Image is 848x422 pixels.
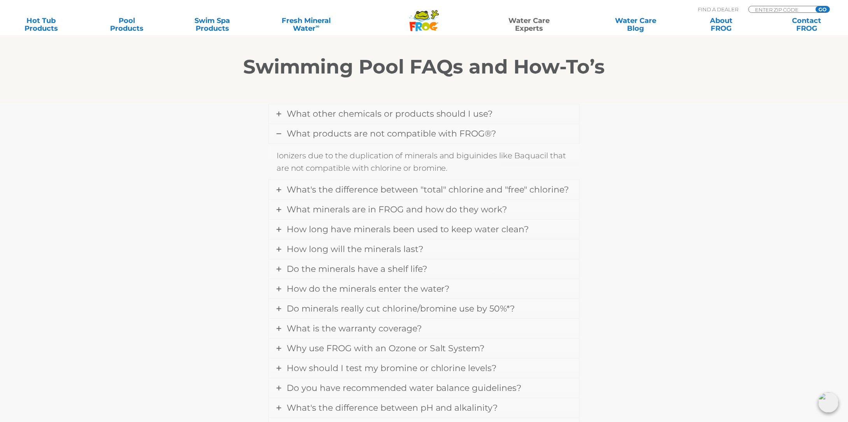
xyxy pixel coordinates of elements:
h2: Swimming Pool FAQs and How-To’s [185,55,663,79]
a: Swim SpaProducts [179,17,245,32]
p: Ionizers due to the duplication of minerals and biguinides like Baquacil that are not compatible ... [277,149,571,174]
a: How do the minerals enter the water? [269,279,579,299]
span: What other chemicals or products should I use? [287,109,493,119]
a: Do minerals really cut chlorine/bromine use by 50%*? [269,299,579,319]
a: What's the difference between "total" chlorine and "free" chlorine? [269,180,579,200]
span: Do the minerals have a shelf life? [287,264,427,274]
a: What minerals are in FROG and how do they work? [269,200,579,219]
input: Zip Code Form [755,6,807,13]
a: PoolProducts [93,17,160,32]
a: Why use FROG with an Ozone or Salt System? [269,339,579,358]
span: How should I test my bromine or chlorine levels? [287,363,497,373]
span: What's the difference between "total" chlorine and "free" chlorine? [287,184,569,195]
a: What other chemicals or products should I use? [269,104,579,124]
a: Do you have recommended water balance guidelines? [269,378,579,398]
span: What is the warranty coverage? [287,323,422,334]
a: How long have minerals been used to keep water clean? [269,220,579,239]
img: openIcon [818,392,839,413]
a: Do the minerals have a shelf life? [269,259,579,279]
a: Hot TubProducts [8,17,74,32]
span: Why use FROG with an Ozone or Salt System? [287,343,485,354]
a: ContactFROG [774,17,840,32]
span: Do minerals really cut chlorine/bromine use by 50%*? [287,303,515,314]
span: How do the minerals enter the water? [287,284,450,294]
span: What minerals are in FROG and how do they work? [287,204,507,215]
input: GO [816,6,830,12]
a: Water CareExperts [475,17,583,32]
sup: ∞ [316,23,320,29]
a: What's the difference between pH and alkalinity? [269,398,579,418]
span: How long have minerals been used to keep water clean? [287,224,529,235]
a: How long will the minerals last? [269,240,579,259]
a: Fresh MineralWater∞ [265,17,348,32]
a: AboutFROG [688,17,755,32]
span: What products are not compatible with FROG®? [287,128,496,139]
a: What products are not compatible with FROG®? [269,124,579,144]
a: What is the warranty coverage? [269,319,579,338]
span: Do you have recommended water balance guidelines? [287,383,522,393]
p: Find A Dealer [698,6,738,13]
a: Water CareBlog [603,17,669,32]
span: What's the difference between pH and alkalinity? [287,403,498,413]
span: How long will the minerals last? [287,244,423,254]
a: How should I test my bromine or chlorine levels? [269,359,579,378]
